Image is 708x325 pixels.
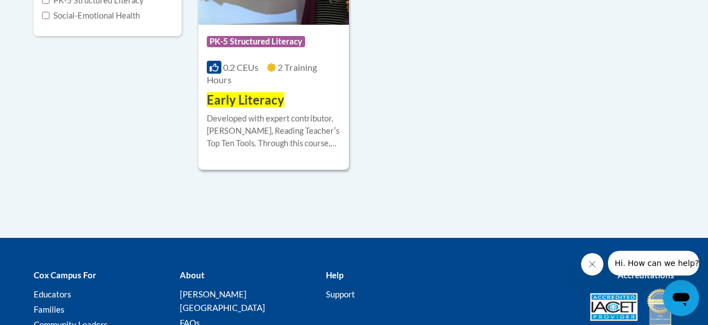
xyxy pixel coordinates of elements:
[42,10,140,22] label: Social-Emotional Health
[207,36,305,47] span: PK-5 Structured Literacy
[326,270,343,280] b: Help
[608,251,699,276] iframe: Message from company
[34,304,65,314] a: Families
[326,289,355,299] a: Support
[590,293,638,321] img: Accredited IACET® Provider
[42,12,49,19] input: Checkbox for Options
[34,289,71,299] a: Educators
[663,280,699,316] iframe: Button to launch messaging window
[180,270,205,280] b: About
[34,270,96,280] b: Cox Campus For
[180,289,265,313] a: [PERSON_NAME][GEOGRAPHIC_DATA]
[207,112,341,150] div: Developed with expert contributor, [PERSON_NAME], Reading Teacherʹs Top Ten Tools. Through this c...
[223,62,258,73] span: 0.2 CEUs
[618,270,674,280] b: Accreditations
[581,253,603,276] iframe: Close message
[207,92,284,107] span: Early Literacy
